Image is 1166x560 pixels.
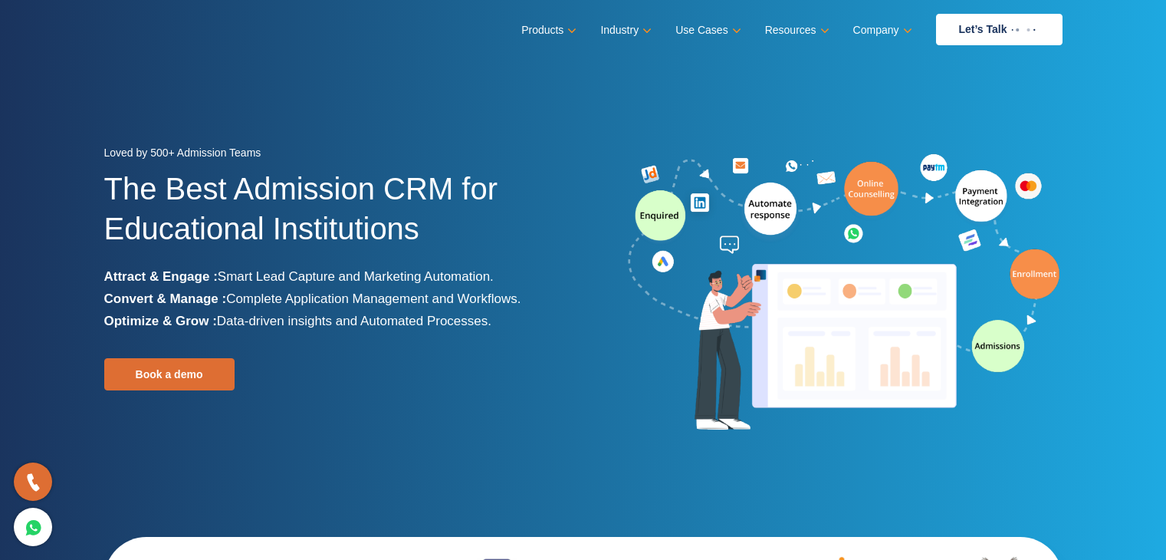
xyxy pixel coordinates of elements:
img: admission-software-home-page-header [626,150,1063,436]
a: Book a demo [104,358,235,390]
b: Convert & Manage : [104,292,227,306]
a: Resources [765,19,826,41]
a: Let’s Talk [936,14,1063,45]
h1: The Best Admission CRM for Educational Institutions [104,169,572,265]
a: Products [521,19,573,41]
b: Optimize & Grow : [104,314,217,328]
span: Data-driven insights and Automated Processes. [217,314,491,328]
a: Company [853,19,909,41]
span: Smart Lead Capture and Marketing Automation. [218,269,494,284]
a: Use Cases [675,19,737,41]
span: Complete Application Management and Workflows. [226,292,521,306]
div: Loved by 500+ Admission Teams [104,142,572,169]
a: Industry [600,19,649,41]
b: Attract & Engage : [104,269,218,284]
